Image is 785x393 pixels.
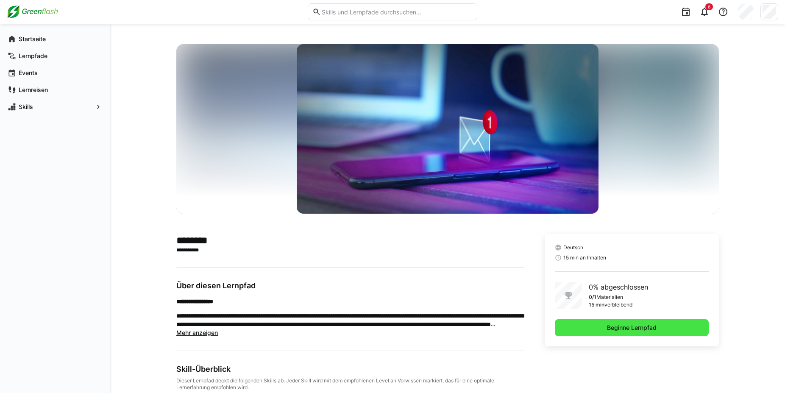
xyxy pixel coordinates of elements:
span: 15 min an Inhalten [563,254,606,261]
h3: Über diesen Lernpfad [176,281,524,290]
span: Mehr anzeigen [176,329,218,336]
span: Deutsch [563,244,583,251]
p: verbleibend [604,301,632,308]
div: Skill-Überblick [176,365,524,374]
p: 0/1 [589,294,596,301]
span: 6 [708,4,710,9]
p: Materialien [596,294,623,301]
div: Dieser Lernpfad deckt die folgenden Skills ab. Jeder Skill wird mit dem empfohlenen Level an Vorw... [176,377,524,391]
input: Skills und Lernpfade durchsuchen… [321,8,473,16]
p: 15 min [589,301,604,308]
span: Beginne Lernpfad [606,323,658,332]
p: 0% abgeschlossen [589,282,648,292]
button: Beginne Lernpfad [555,319,709,336]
